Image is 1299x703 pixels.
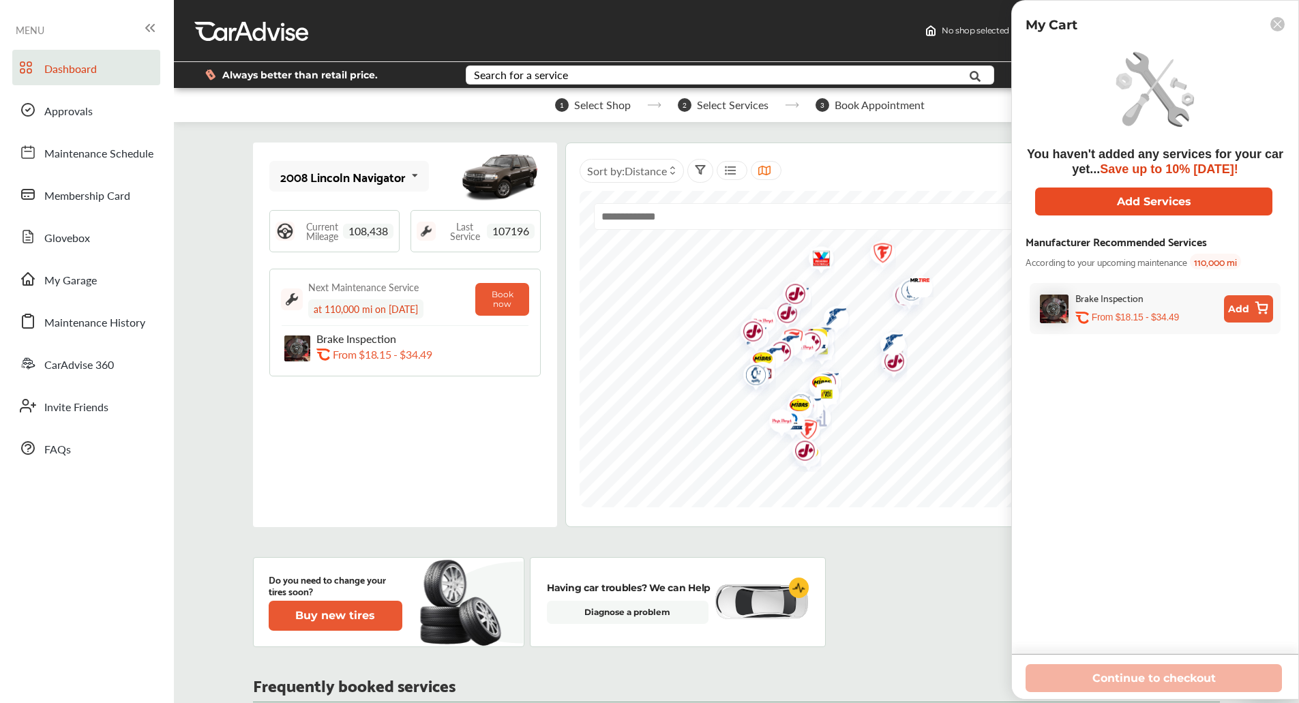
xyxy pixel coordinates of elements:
[813,299,850,339] img: logo-goodyear.png
[269,601,402,631] button: Buy new tires
[925,25,936,36] img: header-home-logo.8d720a4f.svg
[741,302,775,345] div: Map marker
[333,348,432,361] p: From $18.15 - $34.49
[281,288,303,310] img: maintenance_logo
[733,356,769,399] img: logo-get-spiffy.png
[1027,147,1283,176] span: You haven't added any services for your car yet...
[778,385,812,428] div: Map marker
[269,573,402,597] p: Do you need to change your tires soon?
[44,61,97,78] span: Dashboard
[419,554,509,650] img: new-tire.a0c7fe23.svg
[786,436,820,472] div: Map marker
[794,320,828,363] div: Map marker
[942,25,1009,36] span: No shop selected
[785,102,799,108] img: stepper-arrow.e24c07c6.svg
[474,70,568,80] div: Search for a service
[343,224,393,239] span: 108,438
[12,50,160,85] a: Dashboard
[740,355,774,398] div: Map marker
[771,320,805,363] div: Map marker
[12,261,160,297] a: My Garage
[886,275,923,318] img: logo-tires-plus.png
[733,356,767,399] div: Map marker
[44,441,71,459] span: FAQs
[741,302,777,345] img: logo-pepboys.png
[813,299,848,339] div: Map marker
[12,134,160,170] a: Maintenance Schedule
[781,387,816,430] div: Map marker
[886,275,921,318] div: Map marker
[625,163,667,179] span: Distance
[555,98,569,112] span: 1
[730,312,766,355] img: logo-jiffylube.png
[284,335,310,361] img: brake-inspection-thumb.jpg
[788,323,822,366] div: Map marker
[1224,295,1273,323] button: Add
[12,346,160,381] a: CarAdvise 360
[860,234,896,277] img: logo-firestone.png
[269,601,405,631] a: Buy new tires
[764,294,801,337] img: logo-jiffylube.png
[459,146,541,207] img: mobile_4488_st0640_046.jpg
[417,222,436,241] img: maintenance_logo
[316,332,466,345] p: Brake Inspection
[44,145,153,163] span: Maintenance Schedule
[816,98,829,112] span: 3
[12,388,160,423] a: Invite Friends
[778,385,814,428] img: logo-get-spiffy.png
[222,70,378,80] span: Always better than retail price.
[280,170,406,183] div: 2008 Lincoln Navigator
[793,323,827,362] div: Map marker
[547,601,708,624] a: Diagnose a problem
[749,338,783,378] div: Map marker
[253,678,456,691] p: Frequently booked services
[275,222,295,241] img: steering_logo
[1026,232,1207,250] div: Manufacturer Recommended Services
[835,99,925,111] span: Book Appointment
[547,580,711,595] p: Having car troubles? We can Help
[1035,188,1272,215] button: Add Services
[12,177,160,212] a: Membership Card
[798,239,835,282] img: logo-valvoline.png
[574,99,631,111] span: Select Shop
[734,318,768,358] div: Map marker
[44,399,108,417] span: Invite Friends
[770,404,804,443] div: Map marker
[796,399,830,442] div: Map marker
[301,222,343,241] span: Current Mileage
[12,92,160,128] a: Approvals
[759,402,795,445] img: logo-pepboys.png
[897,269,934,297] img: logo-mrtire.png
[697,99,768,111] span: Select Services
[12,303,160,339] a: Maintenance History
[889,271,923,314] div: Map marker
[777,389,813,425] img: Midas+Logo_RGB.png
[889,271,925,314] img: logo-get-spiffy.png
[12,430,160,466] a: FAQs
[804,375,838,418] div: Map marker
[44,357,114,374] span: CarAdvise 360
[1026,254,1187,269] span: According to your upcoming maintenance
[308,299,423,318] div: at 110,000 mi on [DATE]
[800,364,834,404] div: Map marker
[804,375,840,418] img: logo-tires-plus.png
[205,69,215,80] img: dollor_label_vector.a70140d1.svg
[281,325,529,326] img: border-line.da1032d4.svg
[776,278,810,318] div: Map marker
[788,389,822,429] div: Map marker
[713,584,809,620] img: diagnose-vehicle.c84bcb0a.svg
[789,578,809,598] img: cardiogram-logo.18e20815.svg
[897,269,931,297] div: Map marker
[44,230,90,248] span: Glovebox
[773,275,807,318] div: Map marker
[758,333,792,376] div: Map marker
[806,363,840,404] div: Map marker
[882,276,916,319] div: Map marker
[587,163,667,179] span: Sort by :
[1026,17,1077,33] p: My Cart
[773,275,809,318] img: logo-jiffylube.png
[1092,311,1179,324] p: From $18.15 - $34.49
[44,272,97,290] span: My Garage
[794,320,831,363] img: logo-meineke.png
